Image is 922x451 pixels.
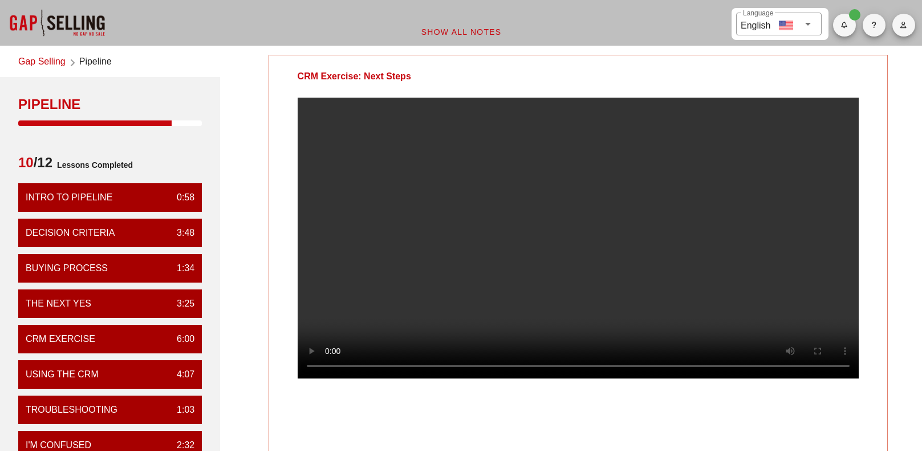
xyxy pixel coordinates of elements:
div: Buying Process [26,261,108,275]
div: 6:00 [168,332,194,346]
div: 3:48 [168,226,194,240]
span: 10 [18,155,34,170]
button: Show All Notes [412,22,511,42]
span: Show All Notes [421,27,502,37]
span: Pipeline [79,55,112,70]
div: Using the CRM [26,368,99,381]
div: CRM Exercise [26,332,95,346]
a: Gap Selling [18,55,66,70]
span: Lessons Completed [52,154,133,176]
div: 0:58 [168,191,194,204]
span: Badge [849,9,860,21]
label: Language [743,9,773,18]
div: Intro to pipeline [26,191,112,204]
div: 4:07 [168,368,194,381]
div: Decision Criteria [26,226,115,240]
div: The Next Yes [26,297,91,311]
div: English [741,16,770,33]
div: 1:03 [168,403,194,417]
div: CRM Exercise: Next Steps [269,55,440,98]
div: Troubleshooting [26,403,117,417]
span: /12 [18,154,52,176]
div: 1:34 [168,261,194,275]
div: Pipeline [18,95,202,114]
div: LanguageEnglish [736,13,822,35]
div: 3:25 [168,297,194,311]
